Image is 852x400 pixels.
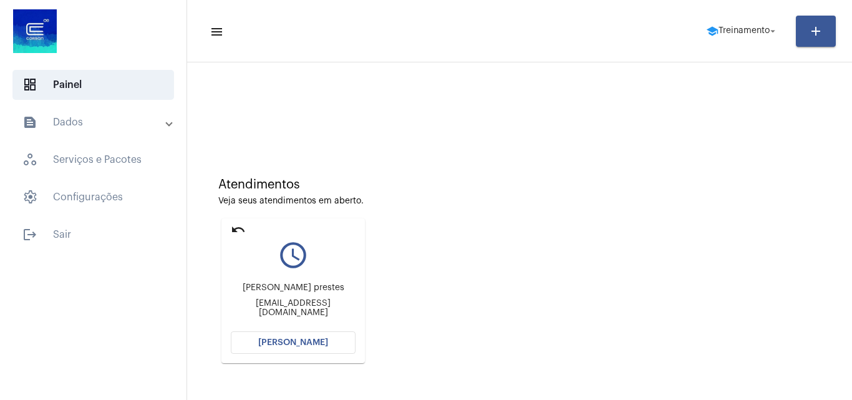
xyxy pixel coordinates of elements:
[210,24,222,39] mat-icon: sidenav icon
[231,331,356,354] button: [PERSON_NAME]
[218,178,821,192] div: Atendimentos
[231,222,246,237] mat-icon: undo
[12,70,174,100] span: Painel
[10,6,60,56] img: d4669ae0-8c07-2337-4f67-34b0df7f5ae4.jpeg
[12,182,174,212] span: Configurações
[22,77,37,92] span: sidenav icon
[7,107,186,137] mat-expansion-panel-header: sidenav iconDados
[231,283,356,293] div: [PERSON_NAME] prestes
[706,25,719,37] mat-icon: school
[22,115,167,130] mat-panel-title: Dados
[808,24,823,39] mat-icon: add
[12,220,174,250] span: Sair
[218,197,821,206] div: Veja seus atendimentos em aberto.
[12,145,174,175] span: Serviços e Pacotes
[719,27,770,36] span: Treinamento
[699,19,786,44] button: Treinamento
[231,299,356,318] div: [EMAIL_ADDRESS][DOMAIN_NAME]
[22,190,37,205] span: sidenav icon
[22,227,37,242] mat-icon: sidenav icon
[231,240,356,271] mat-icon: query_builder
[258,338,328,347] span: [PERSON_NAME]
[22,115,37,130] mat-icon: sidenav icon
[22,152,37,167] span: sidenav icon
[767,26,778,37] mat-icon: arrow_drop_down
